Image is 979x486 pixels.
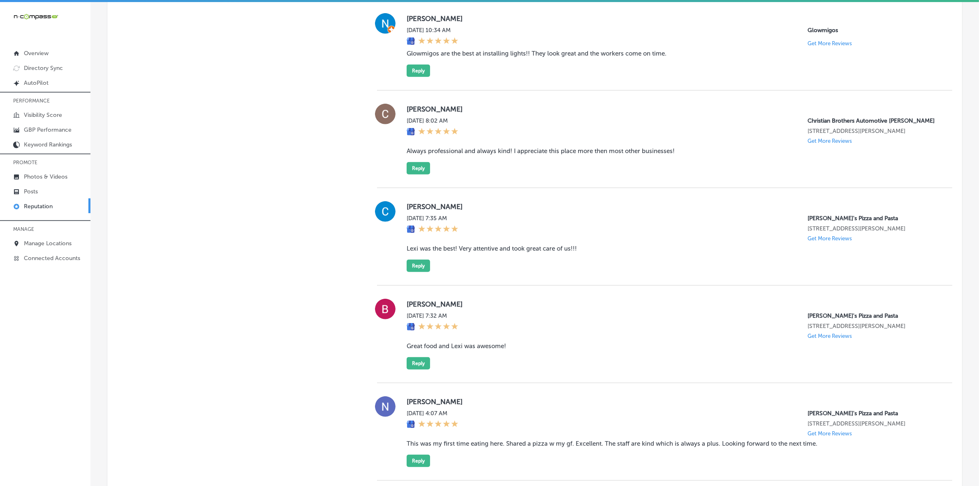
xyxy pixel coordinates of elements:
[418,128,458,137] div: 5 Stars
[407,65,430,77] button: Reply
[407,50,939,57] blockquote: Glowmigos are the best at installing lights!! They look great and the workers come on time.
[407,202,939,211] label: [PERSON_NAME]
[407,342,939,350] blockquote: Great food and Lexi was awesome!
[407,357,430,370] button: Reply
[407,410,458,417] label: [DATE] 4:07 AM
[808,40,852,47] p: Get More Reviews
[407,245,939,252] blockquote: Lexi was the best! Very attentive and took great care of us!!!
[407,455,430,467] button: Reply
[808,333,852,339] p: Get More Reviews
[24,203,53,210] p: Reputation
[808,312,939,319] p: Ronnally's Pizza and Pasta
[407,147,939,155] blockquote: Always professional and always kind! I appreciate this place more then most other businesses!
[808,128,939,135] p: 5828 South Swadley Street
[808,215,939,222] p: Ronnally's Pizza and Pasta
[418,37,458,46] div: 5 Stars
[808,323,939,330] p: 1560 Woodlane Dr
[418,225,458,234] div: 5 Stars
[808,138,852,144] p: Get More Reviews
[407,312,458,319] label: [DATE] 7:32 AM
[24,65,63,72] p: Directory Sync
[407,105,939,113] label: [PERSON_NAME]
[808,225,939,232] p: 1560 Woodlane Dr
[24,173,67,180] p: Photos & Videos
[808,117,939,124] p: Christian Brothers Automotive Ken Caryl
[418,323,458,332] div: 5 Stars
[24,126,72,133] p: GBP Performance
[13,13,58,21] img: 660ab0bf-5cc7-4cb8-ba1c-48b5ae0f18e60NCTV_CLogo_TV_Black_-500x88.png
[24,188,38,195] p: Posts
[808,235,852,242] p: Get More Reviews
[418,420,458,429] div: 5 Stars
[808,410,939,417] p: Ronnally's Pizza and Pasta
[407,260,430,272] button: Reply
[407,27,458,34] label: [DATE] 10:34 AM
[407,300,939,308] label: [PERSON_NAME]
[24,240,72,247] p: Manage Locations
[24,255,80,262] p: Connected Accounts
[407,117,458,124] label: [DATE] 8:02 AM
[407,440,939,447] blockquote: This was my first time eating here. Shared a pizza w my gf. Excellent. The staff are kind which i...
[808,430,852,437] p: Get More Reviews
[407,215,458,222] label: [DATE] 7:35 AM
[407,398,939,406] label: [PERSON_NAME]
[407,14,939,23] label: [PERSON_NAME]
[407,162,430,174] button: Reply
[808,27,939,34] p: Glowmigos
[24,50,49,57] p: Overview
[808,420,939,427] p: 1560 Woodlane Dr
[24,112,62,119] p: Visibility Score
[24,141,72,148] p: Keyword Rankings
[24,79,49,86] p: AutoPilot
